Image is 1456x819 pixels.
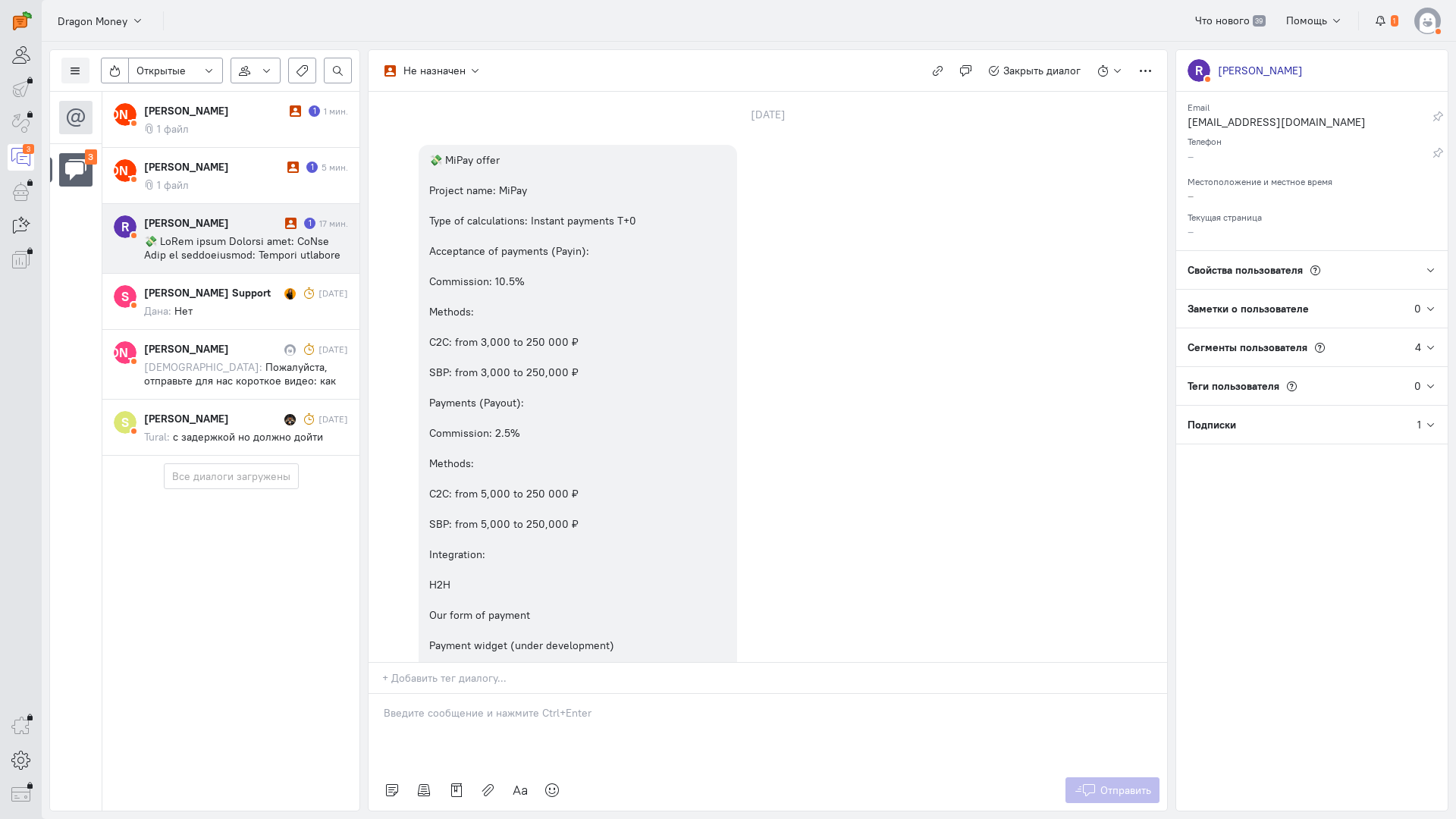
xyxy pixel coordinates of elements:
[58,14,127,29] span: Dragon Money
[306,162,318,173] div: Есть неотвеченное сообщение пользователя
[318,287,348,300] div: [DATE]
[75,162,175,178] text: [PERSON_NAME]
[1414,301,1421,316] div: 0
[121,218,130,234] text: R
[1195,62,1203,78] text: R
[318,413,348,425] div: [DATE]
[1188,224,1194,238] span: –
[1218,63,1303,78] div: [PERSON_NAME]
[1414,378,1421,394] div: 0
[324,105,348,118] div: 1 мин.
[303,413,315,425] i: Диалог был отложен и он напомнил о себе
[1188,189,1194,202] span: –
[144,215,281,231] div: [PERSON_NAME]
[136,63,186,78] span: Открытые
[322,161,348,174] div: 5 мин.
[1188,171,1436,188] div: Местоположение и местное время
[1100,783,1151,797] span: Отправить
[121,414,129,430] text: S
[1003,64,1081,77] span: Закрыть диалог
[144,304,171,318] span: Дана:
[85,149,98,165] div: 3
[1188,115,1432,133] div: [EMAIL_ADDRESS][DOMAIN_NAME]
[75,106,175,122] text: [PERSON_NAME]
[1188,132,1222,147] small: Телефон
[285,218,297,229] i: Диалог не разобран
[157,178,189,192] span: 1 файл
[144,234,347,712] span: 💸 LoRem ipsum Dolorsi amet: CoNse Adip el seddoeiusmod: Tempori utlabore E+5 Doloremagn al enimad...
[1415,340,1421,355] div: 4
[1253,15,1266,27] span: 39
[1195,14,1250,27] span: Что нового
[403,63,466,78] div: Не назначен
[284,344,296,356] img: Варвара
[157,122,189,136] span: 1 файл
[173,430,323,444] span: с задержкой но должно дойти
[144,360,262,374] span: [DEMOGRAPHIC_DATA]:
[8,144,34,171] a: 3
[1176,290,1414,328] div: Заметки о пользователе
[1367,8,1407,33] button: 1
[1188,149,1432,168] div: –
[144,103,286,118] div: [PERSON_NAME]
[287,162,299,173] i: Диалог не разобран
[144,411,281,426] div: [PERSON_NAME]
[144,341,281,356] div: [PERSON_NAME]
[284,414,296,425] img: Tural
[1187,8,1274,33] a: Что нового 39
[1188,263,1303,277] span: Свойства пользователя
[164,463,299,489] button: Все диалоги загружены
[1391,15,1398,27] span: 1
[1188,207,1436,224] div: Текущая страница
[128,58,223,83] button: Открытые
[309,105,320,117] div: Есть неотвеченное сообщение пользователя
[144,285,281,300] div: [PERSON_NAME] Support
[75,344,175,360] text: [PERSON_NAME]
[144,430,170,444] span: Tural:
[319,217,348,230] div: 17 мин.
[318,343,348,356] div: [DATE]
[13,11,32,30] img: carrot-quest.svg
[1286,14,1327,27] span: Помощь
[1188,379,1279,393] span: Теги пользователя
[121,288,129,304] text: S
[304,218,315,229] div: Есть неотвеченное сообщение пользователя
[1188,98,1210,113] small: Email
[1414,8,1441,34] img: default-v4.png
[174,304,193,318] span: Нет
[1188,340,1307,354] span: Сегменты пользователя
[303,287,315,299] i: Диалог был отложен и он напомнил о себе
[1278,8,1351,33] button: Помощь
[1065,777,1160,803] button: Отправить
[303,344,315,355] i: Диалог был отложен и он напомнил о себе
[290,105,301,117] i: Диалог не разобран
[1417,417,1421,432] div: 1
[734,104,802,125] div: [DATE]
[49,7,152,34] button: Dragon Money
[144,159,284,174] div: [PERSON_NAME]
[376,58,489,83] button: Не назначен
[23,144,34,154] div: 3
[980,58,1090,83] button: Закрыть диалог
[284,288,296,300] img: Дана
[1176,406,1417,444] div: Подписки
